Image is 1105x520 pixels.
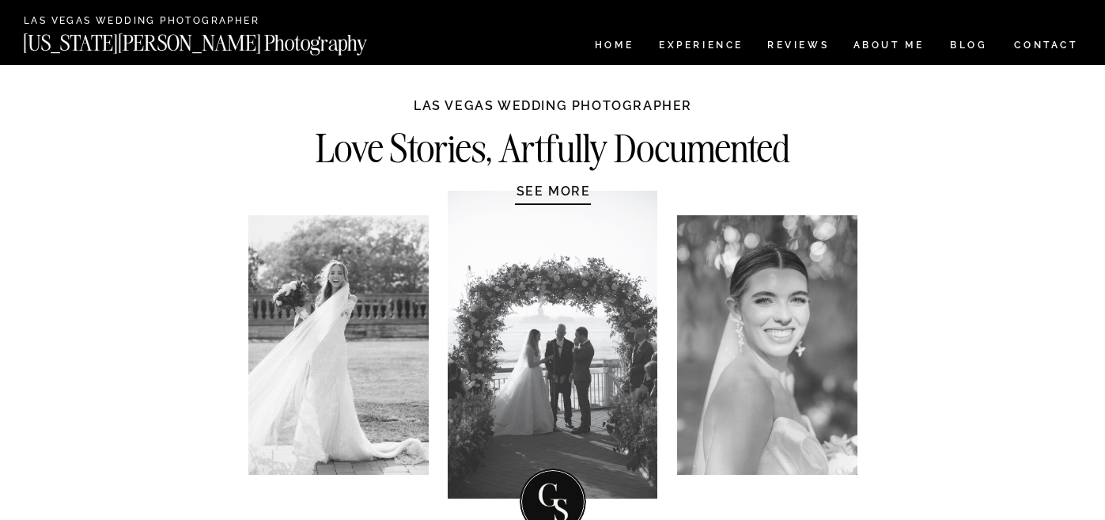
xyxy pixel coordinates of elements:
[767,40,827,54] a: REVIEWS
[282,131,825,161] h2: Love Stories, Artfully Documented
[950,40,988,54] a: BLOG
[659,40,742,54] a: Experience
[479,183,629,199] a: SEE MORE
[24,16,334,28] a: Las Vegas Wedding Photographer
[23,32,420,46] a: [US_STATE][PERSON_NAME] Photography
[405,97,702,129] h1: Las Vegas WEDDING PHOTOGRAPHER
[1013,36,1079,54] a: CONTACT
[853,40,925,54] a: ABOUT ME
[592,40,637,54] a: HOME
